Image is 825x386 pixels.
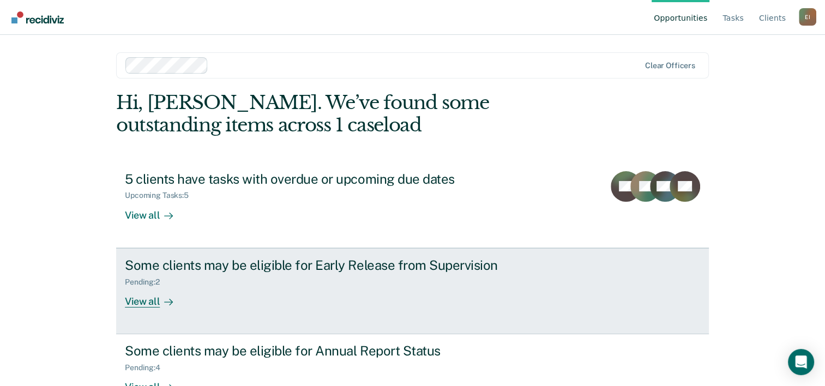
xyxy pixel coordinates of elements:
div: Clear officers [645,61,695,70]
div: View all [125,200,186,221]
div: View all [125,286,186,307]
div: Pending : 2 [125,278,168,287]
div: Hi, [PERSON_NAME]. We’ve found some outstanding items across 1 caseload [116,92,590,136]
a: Some clients may be eligible for Early Release from SupervisionPending:2View all [116,248,709,334]
a: 5 clients have tasks with overdue or upcoming due datesUpcoming Tasks:5View all [116,162,709,248]
button: Profile dropdown button [799,8,816,26]
div: Pending : 4 [125,363,169,372]
div: Upcoming Tasks : 5 [125,191,197,200]
img: Recidiviz [11,11,64,23]
div: Some clients may be eligible for Early Release from Supervision [125,257,508,273]
div: Open Intercom Messenger [788,349,814,375]
div: Some clients may be eligible for Annual Report Status [125,343,508,359]
div: E I [799,8,816,26]
div: 5 clients have tasks with overdue or upcoming due dates [125,171,508,187]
